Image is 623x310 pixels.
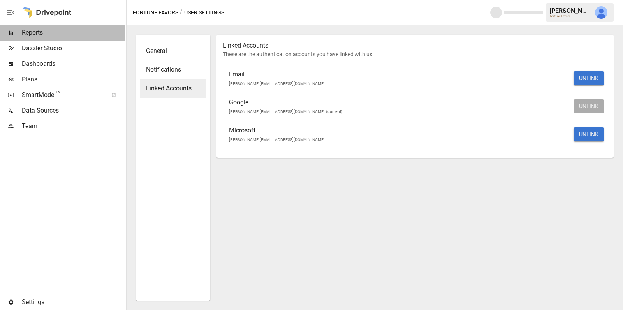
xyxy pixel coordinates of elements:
[229,98,570,107] span: Google
[550,7,590,14] div: [PERSON_NAME]
[223,41,607,50] p: Linked Accounts
[146,46,200,56] span: General
[146,65,200,74] span: Notifications
[140,79,206,98] div: Linked Accounts
[22,90,103,100] span: SmartModel
[223,50,607,58] p: These are the authentication accounts you have linked with us:
[574,127,604,141] button: UNLINK
[133,8,178,18] button: Fortune Favors
[229,81,325,86] span: [PERSON_NAME][EMAIL_ADDRESS][DOMAIN_NAME]
[56,89,61,99] span: ™
[140,60,206,79] div: Notifications
[180,8,183,18] div: /
[22,59,125,69] span: Dashboards
[22,75,125,84] span: Plans
[574,99,604,113] button: UNLINK
[22,28,125,37] span: Reports
[550,14,590,18] div: Fortune Favors
[22,122,125,131] span: Team
[595,6,607,19] img: Julie Wilton
[22,44,125,53] span: Dazzler Studio
[229,70,570,79] span: Email
[229,109,343,114] span: [PERSON_NAME][EMAIL_ADDRESS][DOMAIN_NAME] (current)
[229,126,570,135] span: Microsoft
[146,84,200,93] span: Linked Accounts
[590,2,612,23] button: Julie Wilton
[229,137,325,142] span: [PERSON_NAME][EMAIL_ADDRESS][DOMAIN_NAME]
[22,298,125,307] span: Settings
[574,71,604,85] button: UNLINK
[140,42,206,60] div: General
[22,106,125,115] span: Data Sources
